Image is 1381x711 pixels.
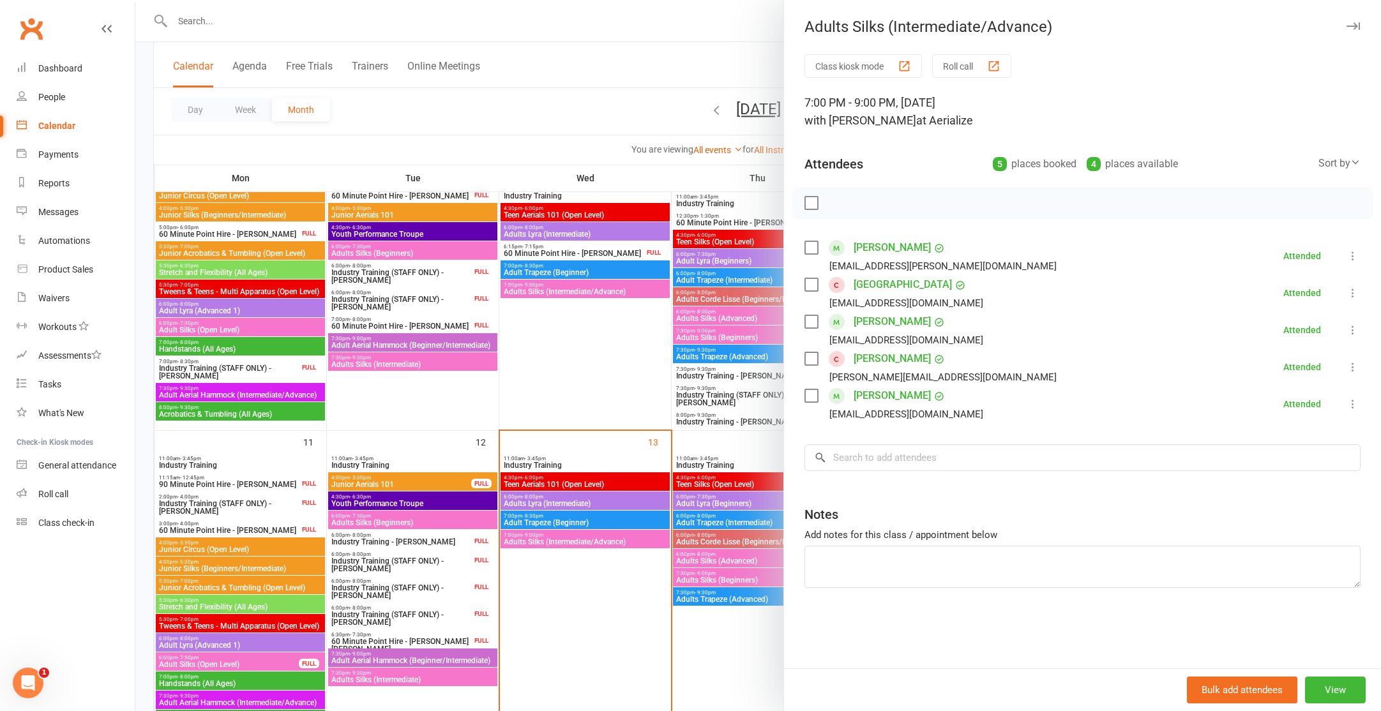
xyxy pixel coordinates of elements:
[17,169,135,198] a: Reports
[804,527,1361,543] div: Add notes for this class / appointment below
[829,406,983,423] div: [EMAIL_ADDRESS][DOMAIN_NAME]
[38,63,82,73] div: Dashboard
[993,155,1076,173] div: places booked
[17,341,135,370] a: Assessments
[804,94,1361,130] div: 7:00 PM - 9:00 PM, [DATE]
[854,237,931,258] a: [PERSON_NAME]
[784,18,1381,36] div: Adults Silks (Intermediate/Advance)
[38,322,77,332] div: Workouts
[38,121,75,131] div: Calendar
[17,399,135,428] a: What's New
[804,54,922,78] button: Class kiosk mode
[17,509,135,537] a: Class kiosk mode
[17,451,135,480] a: General attendance kiosk mode
[38,408,84,418] div: What's New
[804,505,838,523] div: Notes
[17,255,135,284] a: Product Sales
[38,460,116,470] div: General attendance
[38,518,94,528] div: Class check-in
[38,350,102,361] div: Assessments
[1283,251,1321,260] div: Attended
[17,112,135,140] a: Calendar
[1283,288,1321,297] div: Attended
[38,236,90,246] div: Automations
[1318,155,1361,172] div: Sort by
[38,293,70,303] div: Waivers
[17,140,135,169] a: Payments
[1283,400,1321,408] div: Attended
[13,668,43,698] iframe: Intercom live chat
[38,92,65,102] div: People
[804,444,1361,471] input: Search to add attendees
[932,54,1011,78] button: Roll call
[804,155,863,173] div: Attendees
[854,311,931,332] a: [PERSON_NAME]
[829,258,1057,274] div: [EMAIL_ADDRESS][PERSON_NAME][DOMAIN_NAME]
[1087,157,1101,171] div: 4
[38,379,61,389] div: Tasks
[38,264,93,274] div: Product Sales
[1187,677,1297,703] button: Bulk add attendees
[17,284,135,313] a: Waivers
[854,348,931,369] a: [PERSON_NAME]
[17,480,135,509] a: Roll call
[1283,363,1321,371] div: Attended
[829,332,983,348] div: [EMAIL_ADDRESS][DOMAIN_NAME]
[38,149,79,160] div: Payments
[916,114,973,127] span: at Aerialize
[17,83,135,112] a: People
[1283,326,1321,334] div: Attended
[1087,155,1178,173] div: places available
[15,13,47,45] a: Clubworx
[829,369,1057,385] div: [PERSON_NAME][EMAIL_ADDRESS][DOMAIN_NAME]
[804,114,916,127] span: with [PERSON_NAME]
[854,385,931,406] a: [PERSON_NAME]
[39,668,49,678] span: 1
[17,313,135,341] a: Workouts
[17,370,135,399] a: Tasks
[854,274,952,295] a: [GEOGRAPHIC_DATA]
[38,207,79,217] div: Messages
[38,178,70,188] div: Reports
[17,227,135,255] a: Automations
[1305,677,1366,703] button: View
[829,295,983,311] div: [EMAIL_ADDRESS][DOMAIN_NAME]
[38,489,68,499] div: Roll call
[17,198,135,227] a: Messages
[993,157,1007,171] div: 5
[17,54,135,83] a: Dashboard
